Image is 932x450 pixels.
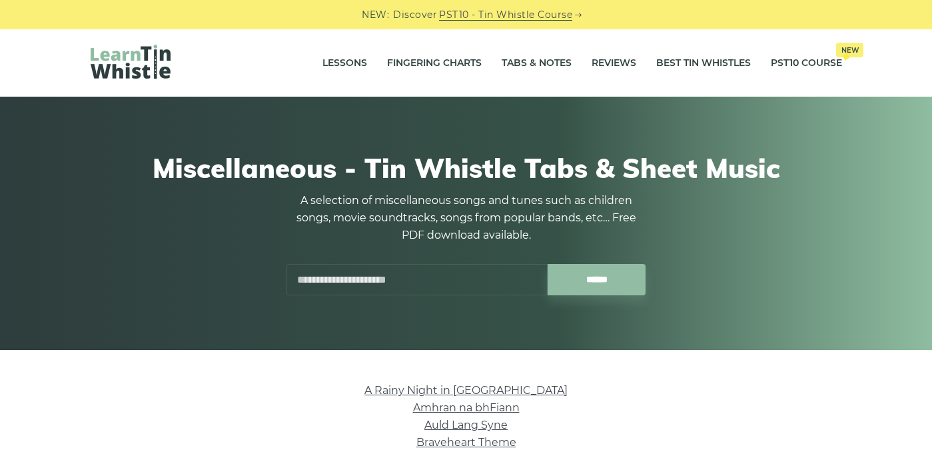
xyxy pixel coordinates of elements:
a: Fingering Charts [387,47,482,80]
h1: Miscellaneous - Tin Whistle Tabs & Sheet Music [91,152,842,184]
a: Best Tin Whistles [656,47,751,80]
span: New [836,43,863,57]
p: A selection of miscellaneous songs and tunes such as children songs, movie soundtracks, songs fro... [286,192,646,244]
a: A Rainy Night in [GEOGRAPHIC_DATA] [364,384,568,397]
a: Tabs & Notes [502,47,572,80]
a: Braveheart Theme [416,436,516,449]
a: PST10 CourseNew [771,47,842,80]
a: Amhran na bhFiann [413,401,520,414]
img: LearnTinWhistle.com [91,45,171,79]
a: Reviews [592,47,636,80]
a: Auld Lang Syne [424,419,508,431]
a: Lessons [322,47,367,80]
